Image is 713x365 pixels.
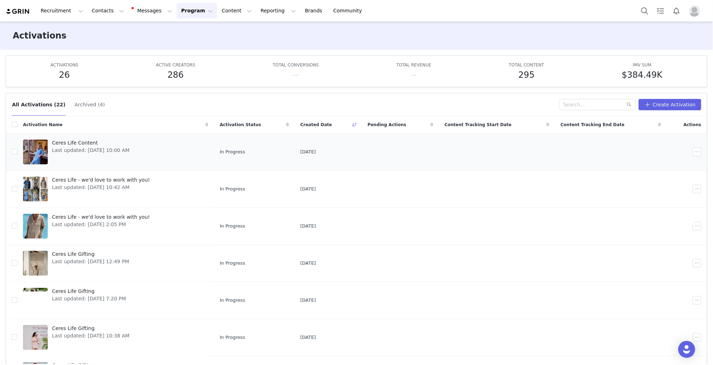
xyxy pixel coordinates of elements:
span: Ceres Life - we'd love to work with you! [52,176,150,184]
img: placeholder-profile.jpg [689,5,700,17]
button: Program [177,3,217,19]
h5: $384.49K [622,69,662,81]
a: Ceres Life ContentLast updated: [DATE] 10:00 AM [23,138,208,166]
span: [DATE] [300,223,316,230]
span: Ceres Life Content [52,139,129,147]
button: Recruitment [36,3,87,19]
span: [DATE] [300,186,316,193]
span: Activation Status [220,122,261,128]
a: Ceres Life GiftingLast updated: [DATE] 10:38 AM [23,323,208,352]
span: Last updated: [DATE] 12:49 PM [52,258,129,265]
div: Open Intercom Messenger [678,341,695,358]
span: In Progress [220,334,245,341]
span: Ceres Life Gifting [52,325,129,332]
input: Search... [559,99,636,110]
span: Content Tracking Start Date [445,122,512,128]
a: Community [329,3,370,19]
h5: -- [293,69,299,81]
button: Content [218,3,256,19]
a: Ceres Life GiftingLast updated: [DATE] 7:20 PM [23,286,208,314]
span: IMV SUM [633,63,651,67]
span: In Progress [220,223,245,230]
span: Last updated: [DATE] 7:20 PM [52,295,126,302]
a: Ceres Life GiftingLast updated: [DATE] 12:49 PM [23,249,208,277]
img: grin logo [6,8,30,15]
i: icon: search [627,102,632,107]
button: Contacts [88,3,128,19]
a: Tasks [653,3,668,19]
span: In Progress [220,260,245,267]
span: Created Date [300,122,332,128]
span: [DATE] [300,260,316,267]
h5: 286 [168,69,184,81]
span: [DATE] [300,334,316,341]
a: Ceres Life - we'd love to work with you!Last updated: [DATE] 10:42 AM [23,175,208,203]
a: Ceres Life - we'd love to work with you!Last updated: [DATE] 2:05 PM [23,212,208,240]
button: Messages [129,3,176,19]
span: In Progress [220,186,245,193]
span: In Progress [220,148,245,155]
span: Content Tracking End Date [561,122,625,128]
span: TOTAL CONVERSIONS [273,63,319,67]
h5: 26 [59,69,70,81]
h5: -- [411,69,417,81]
span: In Progress [220,297,245,304]
button: Notifications [669,3,684,19]
span: Last updated: [DATE] 2:05 PM [52,221,150,228]
h5: 295 [518,69,535,81]
button: Profile [685,5,707,17]
span: Activation Name [23,122,63,128]
h3: Activations [13,29,66,42]
span: Last updated: [DATE] 10:42 AM [52,184,150,191]
span: Last updated: [DATE] 10:38 AM [52,332,129,340]
span: ACTIVATIONS [51,63,79,67]
span: Pending Actions [367,122,406,128]
span: Ceres Life Gifting [52,251,129,258]
span: TOTAL REVENUE [396,63,431,67]
span: TOTAL CONTENT [509,63,544,67]
button: Archived (4) [74,99,105,110]
button: Create Activation [639,99,701,110]
button: Reporting [256,3,300,19]
span: [DATE] [300,148,316,155]
div: Actions [667,117,707,132]
button: Search [637,3,653,19]
span: [DATE] [300,297,316,304]
span: ACTIVE CREATORS [156,63,195,67]
span: Ceres Life - we'd love to work with you! [52,213,150,221]
span: Ceres Life Gifting [52,288,126,295]
span: Last updated: [DATE] 10:00 AM [52,147,129,154]
button: All Activations (22) [12,99,66,110]
a: Brands [301,3,329,19]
